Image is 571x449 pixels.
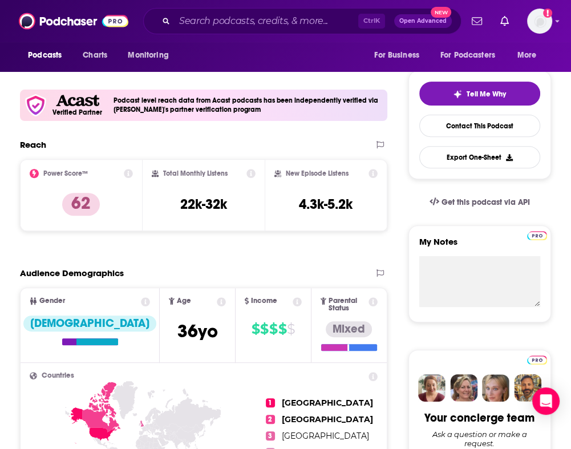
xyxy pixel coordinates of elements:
[299,196,353,213] h3: 4.3k-5.2k
[543,9,552,18] svg: Add a profile image
[329,297,367,312] span: Parental Status
[278,320,286,338] span: $
[43,169,88,177] h2: Power Score™
[527,231,547,240] img: Podchaser Pro
[431,7,451,18] span: New
[419,115,540,137] a: Contact This Podcast
[266,398,275,407] span: 1
[20,139,46,150] h2: Reach
[282,398,373,408] span: [GEOGRAPHIC_DATA]
[266,431,275,440] span: 3
[28,47,62,63] span: Podcasts
[20,268,124,278] h2: Audience Demographics
[114,96,382,114] h4: Podcast level reach data from Acast podcasts has been independently verified via [PERSON_NAME]'s ...
[467,90,506,99] span: Tell Me Why
[287,320,295,338] span: $
[62,193,100,216] p: 62
[282,431,369,441] span: [GEOGRAPHIC_DATA]
[509,45,551,66] button: open menu
[25,94,47,116] img: verfied icon
[496,11,513,31] a: Show notifications dropdown
[532,387,560,415] div: Open Intercom Messenger
[419,430,540,448] div: Ask a question or make a request.
[83,47,107,63] span: Charts
[450,374,477,402] img: Barbara Profile
[527,9,552,34] button: Show profile menu
[20,45,76,66] button: open menu
[19,10,128,32] img: Podchaser - Follow, Share and Rate Podcasts
[286,169,349,177] h2: New Episode Listens
[527,9,552,34] span: Logged in as nilam.mukherjee
[23,315,156,331] div: [DEMOGRAPHIC_DATA]
[433,45,512,66] button: open menu
[374,47,419,63] span: For Business
[326,321,372,337] div: Mixed
[424,411,534,425] div: Your concierge team
[269,320,277,338] span: $
[467,11,487,31] a: Show notifications dropdown
[120,45,183,66] button: open menu
[418,374,446,402] img: Sydney Profile
[399,18,447,24] span: Open Advanced
[39,297,65,305] span: Gender
[482,374,509,402] img: Jules Profile
[394,14,452,28] button: Open AdvancedNew
[177,320,218,342] span: 36 yo
[260,320,268,338] span: $
[251,297,277,305] span: Income
[56,95,99,107] img: Acast
[75,45,114,66] a: Charts
[163,169,228,177] h2: Total Monthly Listens
[252,320,260,338] span: $
[527,355,547,365] img: Podchaser Pro
[52,109,102,116] h5: Verified Partner
[282,414,373,424] span: [GEOGRAPHIC_DATA]
[514,374,541,402] img: Jon Profile
[419,82,540,106] button: tell me why sparkleTell Me Why
[180,196,227,213] h3: 22k-32k
[175,12,358,30] input: Search podcasts, credits, & more...
[266,415,275,424] span: 2
[527,9,552,34] img: User Profile
[420,188,539,216] a: Get this podcast via API
[527,354,547,365] a: Pro website
[358,14,385,29] span: Ctrl K
[128,47,168,63] span: Monitoring
[366,45,434,66] button: open menu
[419,146,540,168] button: Export One-Sheet
[527,229,547,240] a: Pro website
[453,90,462,99] img: tell me why sparkle
[442,197,530,207] span: Get this podcast via API
[419,236,540,256] label: My Notes
[440,47,495,63] span: For Podcasters
[42,372,74,379] span: Countries
[177,297,191,305] span: Age
[517,47,537,63] span: More
[143,8,461,34] div: Search podcasts, credits, & more...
